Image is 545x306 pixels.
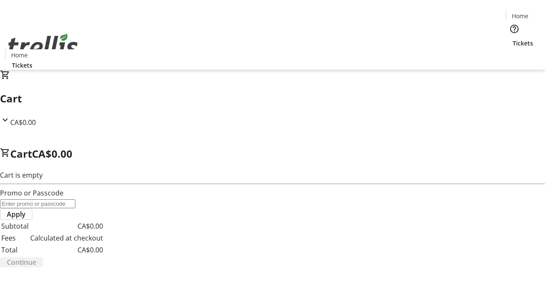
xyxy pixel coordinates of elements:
[506,20,523,37] button: Help
[7,209,26,219] span: Apply
[11,51,28,59] span: Home
[1,244,29,255] td: Total
[1,232,29,244] td: Fees
[506,11,534,20] a: Home
[1,221,29,232] td: Subtotal
[506,39,540,48] a: Tickets
[30,244,103,255] td: CA$0.00
[6,51,33,59] a: Home
[30,221,103,232] td: CA$0.00
[5,24,81,67] img: Orient E2E Organization mUckuOnPXX's Logo
[12,61,32,70] span: Tickets
[512,11,528,20] span: Home
[30,232,103,244] td: Calculated at checkout
[506,48,523,65] button: Cart
[513,39,533,48] span: Tickets
[10,118,36,127] span: CA$0.00
[5,61,39,70] a: Tickets
[32,147,72,161] span: CA$0.00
